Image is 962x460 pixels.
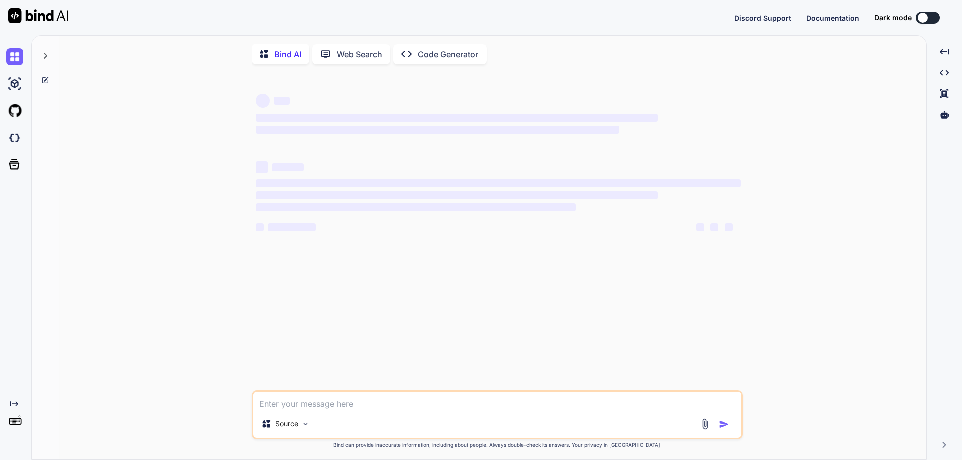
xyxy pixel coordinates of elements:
span: Discord Support [734,14,791,22]
img: githubLight [6,102,23,119]
span: ‌ [274,97,290,105]
span: ‌ [256,114,658,122]
button: Documentation [806,13,859,23]
span: ‌ [696,223,704,231]
span: Documentation [806,14,859,22]
button: Discord Support [734,13,791,23]
img: chat [6,48,23,65]
span: ‌ [725,223,733,231]
span: ‌ [256,126,619,134]
img: darkCloudIdeIcon [6,129,23,146]
span: Dark mode [874,13,912,23]
span: ‌ [256,203,576,211]
span: ‌ [256,191,658,199]
img: Pick Models [301,420,310,428]
span: ‌ [256,161,268,173]
p: Bind AI [274,48,301,60]
span: ‌ [710,223,718,231]
img: Bind AI [8,8,68,23]
p: Bind can provide inaccurate information, including about people. Always double-check its answers.... [252,441,743,449]
p: Web Search [337,48,382,60]
img: icon [719,419,729,429]
span: ‌ [268,223,316,231]
span: ‌ [256,94,270,108]
img: attachment [699,418,711,430]
span: ‌ [256,223,264,231]
p: Code Generator [418,48,478,60]
span: ‌ [272,163,304,171]
span: ‌ [256,179,741,187]
img: ai-studio [6,75,23,92]
p: Source [275,419,298,429]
